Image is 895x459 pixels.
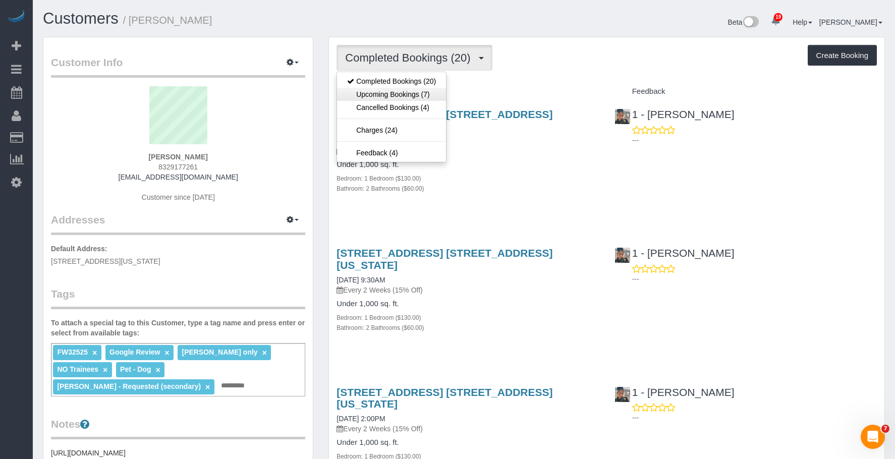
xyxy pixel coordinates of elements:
legend: Notes [51,417,305,439]
p: Every 2 Weeks (15% Off) [337,424,599,434]
img: 1 - Marlenyn Robles [615,109,630,124]
span: NO Trainees [57,365,98,373]
a: Help [793,18,812,26]
a: [STREET_ADDRESS] [STREET_ADDRESS][US_STATE] [337,386,552,410]
a: 1 - [PERSON_NAME] [614,247,735,259]
pre: [URL][DOMAIN_NAME] [51,448,305,458]
img: Automaid Logo [6,10,26,24]
a: Completed Bookings (20) [337,75,446,88]
a: [EMAIL_ADDRESS][DOMAIN_NAME] [119,173,238,181]
a: [DATE] 2:00PM [337,415,385,423]
span: Customer since [DATE] [142,193,215,201]
span: Pet - Dog [120,365,151,373]
span: [STREET_ADDRESS][US_STATE] [51,257,160,265]
a: × [262,349,267,357]
p: --- [632,135,877,145]
legend: Customer Info [51,55,305,78]
span: Google Review [109,348,160,356]
iframe: Intercom live chat [861,425,885,449]
p: --- [632,413,877,423]
span: 19 [774,13,782,21]
strong: [PERSON_NAME] [148,153,207,161]
span: 8329177261 [158,163,198,171]
span: FW32525 [57,348,88,356]
span: Completed Bookings (20) [345,51,475,64]
small: Bathroom: 2 Bathrooms ($60.00) [337,324,424,331]
small: Bathroom: 2 Bathrooms ($60.00) [337,185,424,192]
label: Default Address: [51,244,107,254]
img: New interface [742,16,759,29]
h4: Under 1,000 sq. ft. [337,160,599,169]
a: × [205,383,210,391]
small: Bedroom: 1 Bedroom ($130.00) [337,314,421,321]
a: [DATE] 9:30AM [337,276,385,284]
span: 7 [881,425,889,433]
a: × [155,366,160,374]
a: Beta [728,18,759,26]
button: Create Booking [808,45,877,66]
button: Completed Bookings (20) [337,45,492,71]
p: Every 2 Weeks (15% Off) [337,285,599,295]
a: Upcoming Bookings (7) [337,88,446,101]
a: 19 [766,10,786,32]
a: 1 - [PERSON_NAME] [614,386,735,398]
span: [PERSON_NAME] - Requested (secondary) [57,382,201,390]
a: Feedback (4) [337,146,446,159]
small: / [PERSON_NAME] [123,15,212,26]
img: 1 - Marlenyn Robles [615,248,630,263]
a: 1 - [PERSON_NAME] [614,108,735,120]
a: × [103,366,107,374]
img: 1 - Marlenyn Robles [615,387,630,402]
legend: Tags [51,286,305,309]
small: Bedroom: 1 Bedroom ($130.00) [337,175,421,182]
a: Charges (24) [337,124,446,137]
span: [PERSON_NAME] only [182,348,257,356]
label: To attach a special tag to this Customer, type a tag name and press enter or select from availabl... [51,318,305,338]
p: --- [632,274,877,284]
a: [PERSON_NAME] [819,18,882,26]
a: × [164,349,169,357]
a: Cancelled Bookings (4) [337,101,446,114]
a: × [92,349,97,357]
p: Every 2 Weeks (15% Off) [337,146,599,156]
h4: Service [337,87,599,96]
a: [STREET_ADDRESS] [STREET_ADDRESS][US_STATE] [337,247,552,270]
h4: Under 1,000 sq. ft. [337,300,599,308]
h4: Feedback [614,87,877,96]
h4: Under 1,000 sq. ft. [337,438,599,447]
a: Customers [43,10,119,27]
